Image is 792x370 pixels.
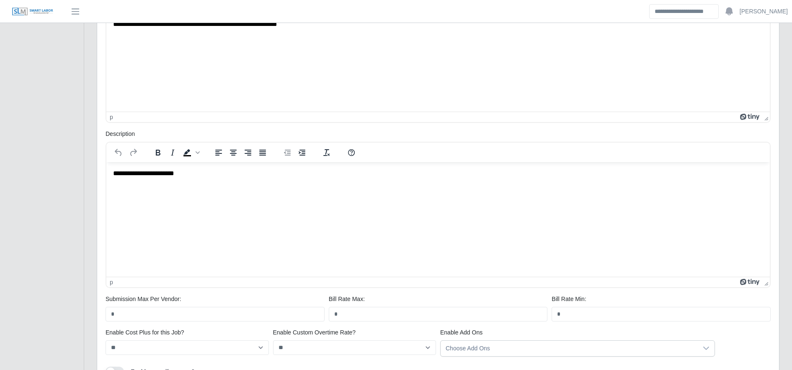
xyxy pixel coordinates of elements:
label: Bill Rate Max: [329,295,365,304]
button: Clear formatting [320,147,334,158]
div: Press the Up and Down arrow keys to resize the editor. [761,277,770,287]
button: Undo [111,147,126,158]
button: Align left [212,147,226,158]
a: Powered by Tiny [740,114,761,120]
button: Italic [165,147,180,158]
label: Bill Rate Min: [552,295,586,304]
div: Background color Black [180,147,201,158]
label: Enable Add Ons [440,328,482,337]
label: Submission Max Per Vendor: [106,295,181,304]
div: p [110,114,113,120]
a: Powered by Tiny [740,279,761,286]
button: Increase indent [295,147,309,158]
button: Justify [255,147,270,158]
a: [PERSON_NAME] [740,7,788,16]
button: Bold [151,147,165,158]
label: Enable Custom Overtime Rate? [273,328,356,337]
button: Decrease indent [280,147,294,158]
div: Choose Add Ons [441,341,698,356]
button: Align center [226,147,240,158]
div: p [110,279,113,286]
label: Enable Cost Plus for this Job? [106,328,184,337]
button: Redo [126,147,140,158]
div: Press the Up and Down arrow keys to resize the editor. [761,112,770,122]
input: Search [649,4,719,19]
label: Description [106,130,135,138]
iframe: Rich Text Area [106,162,770,277]
button: Help [344,147,359,158]
button: Align right [241,147,255,158]
img: SLM Logo [12,7,54,16]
